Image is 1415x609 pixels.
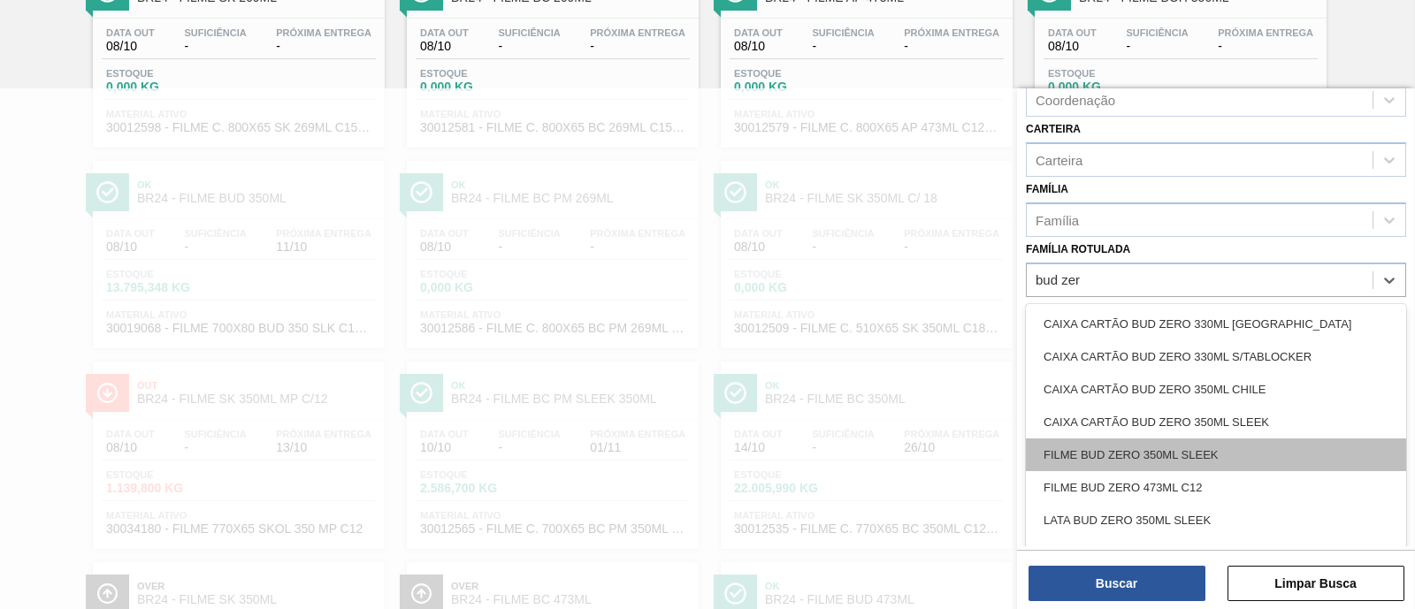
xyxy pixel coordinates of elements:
span: Estoque [734,68,858,79]
span: - [1218,40,1313,53]
span: Data out [106,27,155,38]
span: Suficiência [1126,27,1188,38]
label: Carteira [1026,123,1081,135]
span: Próxima Entrega [1218,27,1313,38]
span: 08/10 [1048,40,1097,53]
span: 08/10 [734,40,783,53]
span: - [590,40,685,53]
span: 0,000 KG [106,80,230,94]
span: Próxima Entrega [276,27,371,38]
span: Suficiência [498,27,560,38]
span: - [276,40,371,53]
span: Data out [734,27,783,38]
div: Coordenação [1036,93,1115,108]
span: - [812,40,874,53]
span: Data out [1048,27,1097,38]
span: 08/10 [420,40,469,53]
span: Estoque [106,68,230,79]
span: 0,000 KG [1048,80,1172,94]
span: - [498,40,560,53]
span: Suficiência [812,27,874,38]
label: Família [1026,183,1068,195]
span: Próxima Entrega [590,27,685,38]
label: Família Rotulada [1026,243,1130,255]
span: Estoque [1048,68,1172,79]
span: 0,000 KG [420,80,544,94]
span: Data out [420,27,469,38]
span: Estoque [420,68,544,79]
span: 0,000 KG [734,80,858,94]
div: CAIXA CARTÃO BUD ZERO 350ML SLEEK [1026,406,1406,438]
span: Próxima Entrega [904,27,999,38]
div: Família [1036,212,1079,227]
div: CAIXA CARTÃO BUD ZERO 350ML CHILE [1026,373,1406,406]
div: FILME BUD ZERO 473ML C12 [1026,471,1406,504]
div: LATA BUD ZERO 350ML SLEEK [1026,504,1406,537]
div: CAIXA CARTÃO BUD ZERO 330ML [GEOGRAPHIC_DATA] [1026,308,1406,340]
div: FILME BUD ZERO 350ML SLEEK [1026,438,1406,471]
span: Suficiência [184,27,246,38]
div: CAIXA CARTÃO BUD ZERO 330ML S/TABLOCKER [1026,340,1406,373]
span: - [184,40,246,53]
span: - [904,40,999,53]
label: Material ativo [1026,303,1114,316]
span: 08/10 [106,40,155,53]
div: Carteira [1036,152,1082,167]
div: LATA BUD ZERO 350ML SLEEK EXP CHI [1026,537,1406,569]
span: - [1126,40,1188,53]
